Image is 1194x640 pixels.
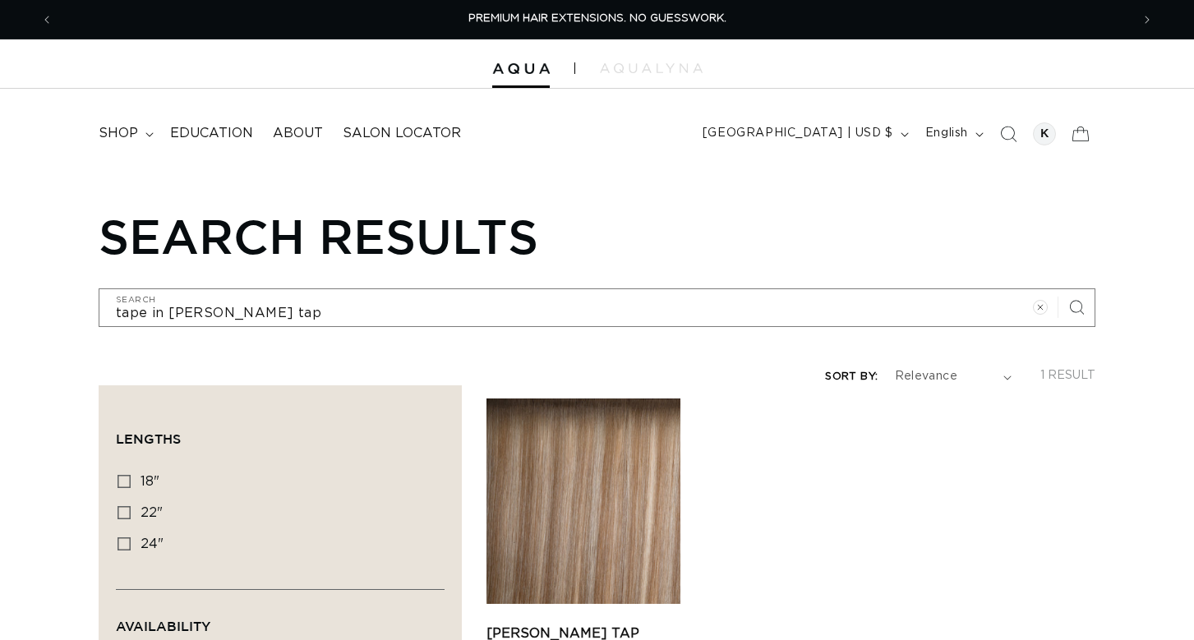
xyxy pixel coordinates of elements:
span: PREMIUM HAIR EXTENSIONS. NO GUESSWORK. [468,13,726,24]
button: English [915,118,990,150]
img: aqualyna.com [600,63,703,73]
span: 22" [141,506,163,519]
span: Salon Locator [343,125,461,142]
button: [GEOGRAPHIC_DATA] | USD $ [693,118,915,150]
span: 18" [141,475,159,488]
span: [GEOGRAPHIC_DATA] | USD $ [703,125,893,142]
span: English [925,125,968,142]
button: Search [1058,289,1095,325]
button: Previous announcement [29,4,65,35]
button: Next announcement [1129,4,1165,35]
button: Clear search term [1022,289,1058,325]
label: Sort by: [825,371,878,382]
span: shop [99,125,138,142]
img: Aqua Hair Extensions [492,63,550,75]
span: Lengths [116,431,181,446]
a: Education [160,115,263,152]
span: About [273,125,323,142]
span: 1 result [1040,370,1095,381]
a: About [263,115,333,152]
summary: shop [89,115,160,152]
span: Availability [116,619,210,633]
span: 24" [141,537,164,550]
a: Salon Locator [333,115,471,152]
h1: Search results [99,208,1095,264]
input: Search [99,289,1095,326]
summary: Search [990,116,1026,152]
summary: Lengths (0 selected) [116,403,445,462]
span: Education [170,125,253,142]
